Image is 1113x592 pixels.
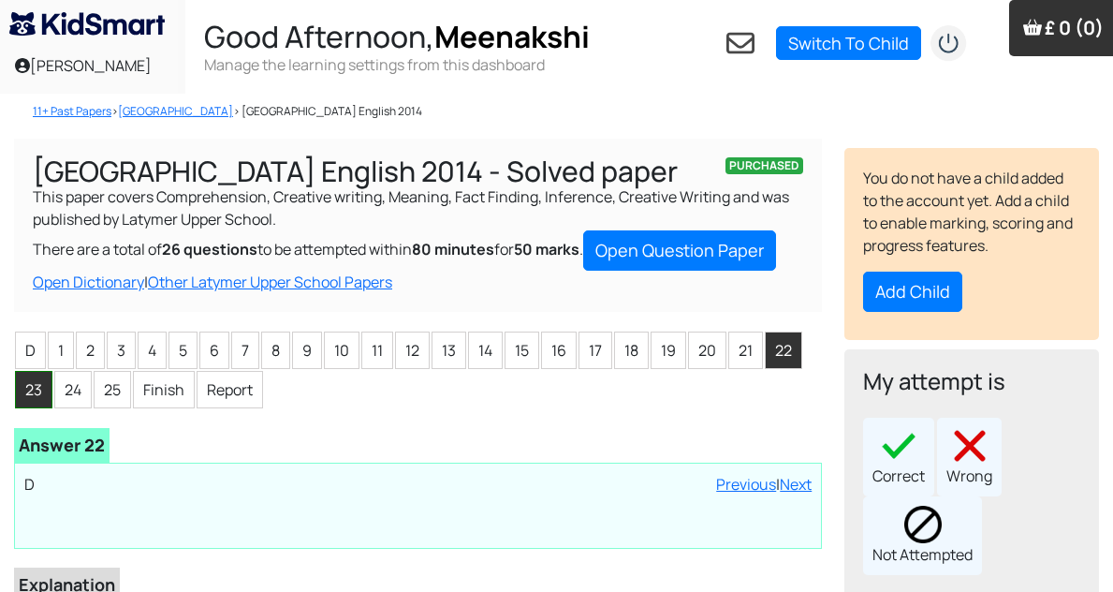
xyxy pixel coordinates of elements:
[14,103,805,120] nav: > > [GEOGRAPHIC_DATA] English 2014
[863,167,1080,257] p: You do not have a child added to the account yet. Add a child to enable marking, scoring and prog...
[19,434,105,456] b: Answer 22
[48,332,74,369] li: 1
[54,371,92,408] li: 24
[395,332,430,369] li: 12
[776,26,921,60] a: Switch To Child
[412,239,494,259] b: 80 minutes
[204,19,590,54] h2: Good Afternoon,
[107,332,136,369] li: 3
[728,332,763,369] li: 21
[76,332,105,369] li: 2
[432,332,466,369] li: 13
[261,332,290,369] li: 8
[24,473,812,496] p: D
[33,103,111,119] a: 11+ Past Papers
[880,427,917,465] img: right40x40.png
[688,332,726,369] li: 20
[468,332,503,369] li: 14
[514,239,579,259] b: 50 marks
[904,506,942,543] img: block.png
[148,272,392,292] a: Other Latymer Upper School Papers
[863,368,1080,395] h4: My attempt is
[863,496,982,575] div: Not Attempted
[33,271,803,293] div: |
[361,332,393,369] li: 11
[765,332,802,369] li: 22
[578,332,612,369] li: 17
[33,272,144,292] a: Open Dictionary
[15,371,52,408] li: 23
[1023,18,1042,37] img: Your items in the shopping basket
[725,157,804,174] span: PURCHASED
[614,332,649,369] li: 18
[168,332,198,369] li: 5
[133,371,195,408] li: Finish
[231,332,259,369] li: 7
[863,418,934,496] div: Correct
[324,332,359,369] li: 10
[780,474,812,495] a: Next
[505,332,539,369] li: 15
[937,418,1002,496] div: Wrong
[33,157,803,185] h1: [GEOGRAPHIC_DATA] English 2014 - Solved paper
[1045,15,1104,40] span: £ 0 (0)
[863,272,962,312] button: Add Child
[716,474,776,495] a: Previous
[14,139,822,312] div: This paper covers Comprehension, Creative writing, Meaning, Fact Finding, Inference, Creative Wri...
[716,473,812,496] div: |
[951,427,989,465] img: cross40x40.png
[930,24,967,62] img: logout2.png
[434,16,590,57] span: Meenakshi
[204,54,590,75] h3: Manage the learning settings from this dashboard
[292,332,322,369] li: 9
[541,332,577,369] li: 16
[197,371,263,408] li: Report
[138,332,167,369] li: 4
[583,230,776,271] a: Open Question Paper
[651,332,686,369] li: 19
[118,103,233,119] a: [GEOGRAPHIC_DATA]
[199,332,229,369] li: 6
[94,371,131,408] li: 25
[162,239,257,259] b: 26 questions
[15,332,46,369] li: D
[9,12,165,36] img: KidSmart logo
